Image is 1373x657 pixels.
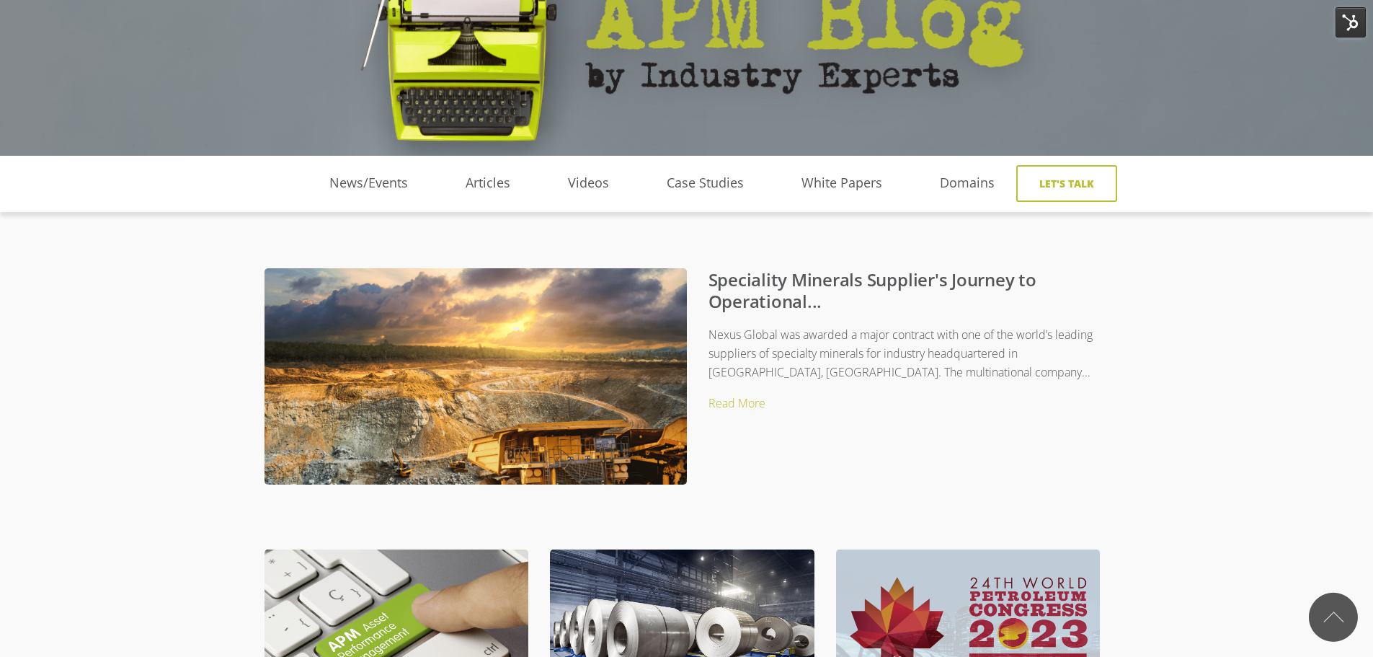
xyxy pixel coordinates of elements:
[301,172,437,194] a: News/Events
[1336,7,1366,38] img: HubSpot Tools Menu Toggle
[278,156,1023,219] div: Navigation Menu
[437,172,539,194] a: Articles
[773,172,911,194] a: White Papers
[539,172,638,194] a: Videos
[708,268,1036,313] a: Speciality Minerals Supplier's Journey to Operational...
[911,172,1023,194] a: Domains
[638,172,773,194] a: Case Studies
[1016,165,1117,202] a: Let's Talk
[265,268,687,519] img: Speciality Minerals Supplier's Journey to Operational Excellence with Business Optimizer™
[293,325,1109,382] p: Nexus Global was awarded a major contract with one of the world’s leading suppliers of specialty ...
[708,395,765,411] a: Read More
